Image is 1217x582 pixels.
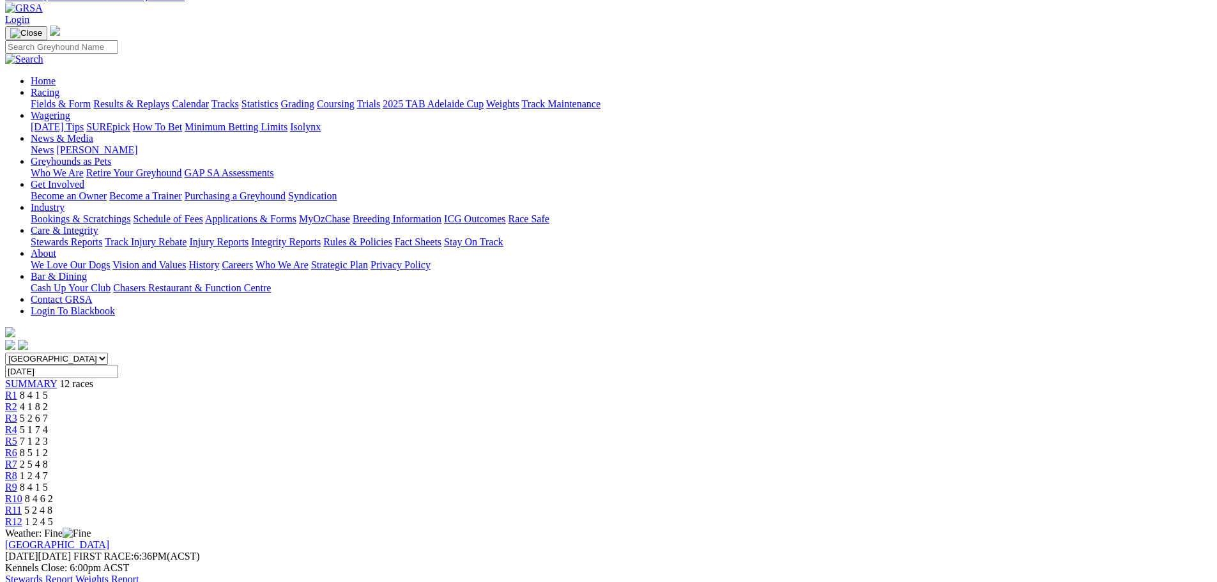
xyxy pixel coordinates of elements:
[31,167,84,178] a: Who We Are
[25,493,53,504] span: 8 4 6 2
[31,248,56,259] a: About
[93,98,169,109] a: Results & Replays
[50,26,60,36] img: logo-grsa-white.png
[241,98,279,109] a: Statistics
[5,54,43,65] img: Search
[56,144,137,155] a: [PERSON_NAME]
[31,213,1212,225] div: Industry
[5,365,118,378] input: Select date
[31,110,70,121] a: Wagering
[31,75,56,86] a: Home
[172,98,209,109] a: Calendar
[288,190,337,201] a: Syndication
[5,551,71,562] span: [DATE]
[31,121,84,132] a: [DATE] Tips
[31,144,1212,156] div: News & Media
[5,470,17,481] a: R8
[31,156,111,167] a: Greyhounds as Pets
[188,259,219,270] a: History
[31,133,93,144] a: News & Media
[31,144,54,155] a: News
[5,40,118,54] input: Search
[31,236,102,247] a: Stewards Reports
[5,390,17,401] span: R1
[31,259,110,270] a: We Love Our Dogs
[5,447,17,458] a: R6
[5,436,17,447] a: R5
[508,213,549,224] a: Race Safe
[31,179,84,190] a: Get Involved
[185,167,274,178] a: GAP SA Assessments
[395,236,441,247] a: Fact Sheets
[31,294,92,305] a: Contact GRSA
[133,213,203,224] a: Schedule of Fees
[24,505,52,516] span: 5 2 4 8
[20,413,48,424] span: 5 2 6 7
[109,190,182,201] a: Become a Trainer
[31,202,65,213] a: Industry
[20,482,48,493] span: 8 4 1 5
[444,213,505,224] a: ICG Outcomes
[31,190,1212,202] div: Get Involved
[112,259,186,270] a: Vision and Values
[5,378,57,389] span: SUMMARY
[73,551,200,562] span: 6:36PM(ACST)
[5,551,38,562] span: [DATE]
[31,305,115,316] a: Login To Blackbook
[31,213,130,224] a: Bookings & Scratchings
[31,87,59,98] a: Racing
[31,282,111,293] a: Cash Up Your Club
[18,340,28,350] img: twitter.svg
[5,401,17,412] a: R2
[20,424,48,435] span: 5 1 7 4
[371,259,431,270] a: Privacy Policy
[31,98,1212,110] div: Racing
[5,493,22,504] a: R10
[205,213,296,224] a: Applications & Forms
[31,236,1212,248] div: Care & Integrity
[251,236,321,247] a: Integrity Reports
[31,121,1212,133] div: Wagering
[5,482,17,493] span: R9
[5,505,22,516] a: R11
[5,413,17,424] span: R3
[222,259,253,270] a: Careers
[105,236,187,247] a: Track Injury Rebate
[31,225,98,236] a: Care & Integrity
[323,236,392,247] a: Rules & Policies
[10,28,42,38] img: Close
[5,26,47,40] button: Toggle navigation
[5,516,22,527] span: R12
[256,259,309,270] a: Who We Are
[5,340,15,350] img: facebook.svg
[5,459,17,470] a: R7
[31,282,1212,294] div: Bar & Dining
[444,236,503,247] a: Stay On Track
[20,401,48,412] span: 4 1 8 2
[5,528,91,539] span: Weather: Fine
[5,562,1212,574] div: Kennels Close: 6:00pm ACST
[281,98,314,109] a: Grading
[383,98,484,109] a: 2025 TAB Adelaide Cup
[5,539,109,550] a: [GEOGRAPHIC_DATA]
[486,98,519,109] a: Weights
[31,259,1212,271] div: About
[299,213,350,224] a: MyOzChase
[31,190,107,201] a: Become an Owner
[20,436,48,447] span: 7 1 2 3
[63,528,91,539] img: Fine
[317,98,355,109] a: Coursing
[5,424,17,435] span: R4
[59,378,93,389] span: 12 races
[522,98,601,109] a: Track Maintenance
[20,459,48,470] span: 2 5 4 8
[189,236,249,247] a: Injury Reports
[311,259,368,270] a: Strategic Plan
